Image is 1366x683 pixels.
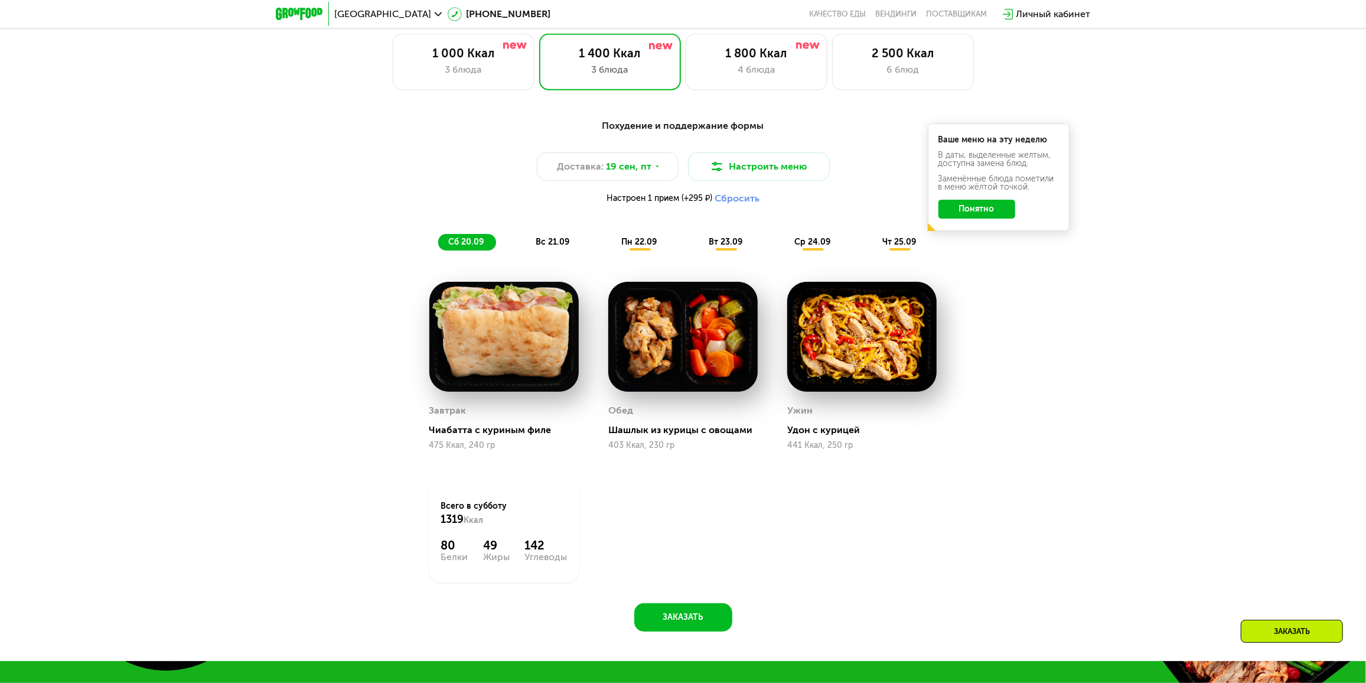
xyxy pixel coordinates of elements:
div: 441 Ккал, 250 гр [787,441,937,450]
div: Ваше меню на эту неделю [938,136,1059,144]
div: 1 000 Ккал [405,46,522,60]
div: 1 400 Ккал [552,46,669,60]
span: вс 21.09 [536,237,570,247]
a: Качество еды [810,9,866,19]
div: Обед [608,402,633,419]
span: ср 24.09 [795,237,831,247]
div: 4 блюда [698,63,815,77]
div: 1 800 Ккал [698,46,815,60]
div: 3 блюда [552,63,669,77]
span: 19 сен, пт [606,160,651,174]
span: пн 22.09 [622,237,657,247]
div: Похудение и поддержание формы [334,119,1033,134]
div: Завтрак [429,402,467,419]
div: Жиры [483,552,510,562]
div: 403 Ккал, 230 гр [608,441,758,450]
div: Ужин [787,402,813,419]
span: [GEOGRAPHIC_DATA] [335,9,432,19]
div: 2 500 Ккал [845,46,961,60]
div: 3 блюда [405,63,522,77]
div: Заменённые блюда пометили в меню жёлтой точкой. [938,175,1059,191]
div: Шашлык из курицы с овощами [608,424,767,436]
button: Понятно [938,200,1015,219]
span: сб 20.09 [449,237,484,247]
button: Настроить меню [688,152,830,181]
a: [PHONE_NUMBER] [448,7,551,21]
div: 49 [483,538,510,552]
div: поставщикам [927,9,987,19]
div: Заказать [1241,620,1343,643]
div: Личный кабинет [1016,7,1091,21]
div: Белки [441,552,468,562]
div: Удон с курицей [787,424,946,436]
button: Заказать [634,603,732,632]
span: чт 25.09 [883,237,917,247]
div: Чиабатта с куриным филе [429,424,588,436]
span: Настроен 1 прием (+295 ₽) [607,194,712,203]
div: 475 Ккал, 240 гр [429,441,579,450]
span: Ккал [464,515,484,525]
div: 6 блюд [845,63,961,77]
div: 80 [441,538,468,552]
a: Вендинги [876,9,917,19]
div: Всего в субботу [441,500,567,526]
span: Доставка: [557,160,604,174]
span: вт 23.09 [709,237,743,247]
span: 1319 [441,513,464,526]
button: Сбросить [715,193,759,204]
div: 142 [524,538,567,552]
div: Углеводы [524,552,567,562]
div: В даты, выделенные желтым, доступна замена блюд. [938,151,1059,168]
